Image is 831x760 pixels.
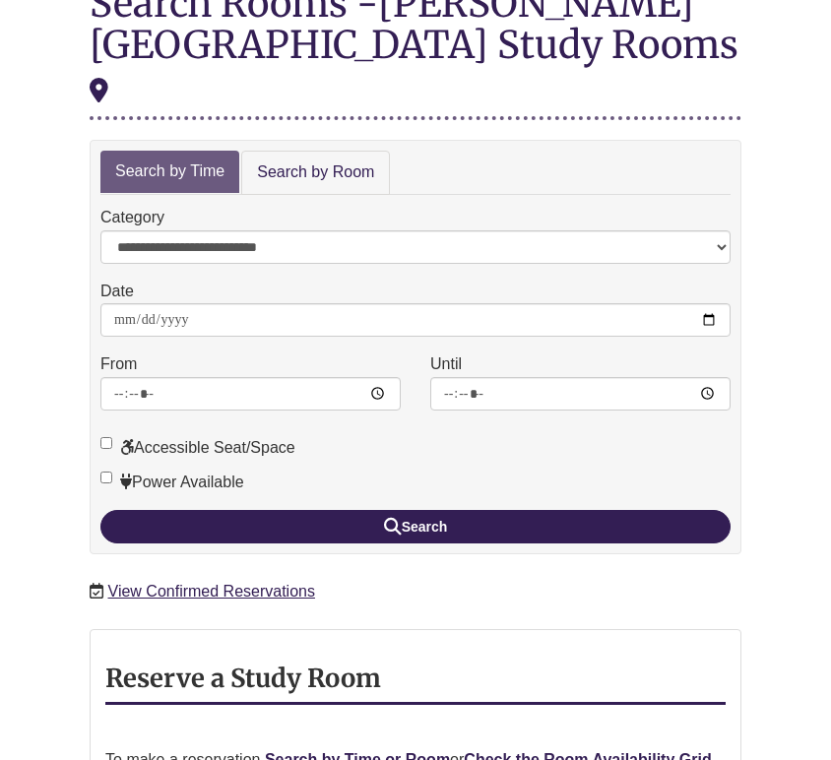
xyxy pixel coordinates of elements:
label: Date [100,279,134,304]
label: Category [100,205,164,230]
a: View Confirmed Reservations [108,583,315,600]
label: From [100,351,137,377]
label: Accessible Seat/Space [100,435,295,461]
button: Search [100,510,731,543]
label: Until [430,351,462,377]
a: Search by Room [241,151,390,195]
label: Power Available [100,470,244,495]
strong: Reserve a Study Room [105,663,381,694]
input: Power Available [100,472,112,483]
a: Search by Time [100,151,239,193]
input: Accessible Seat/Space [100,437,112,449]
